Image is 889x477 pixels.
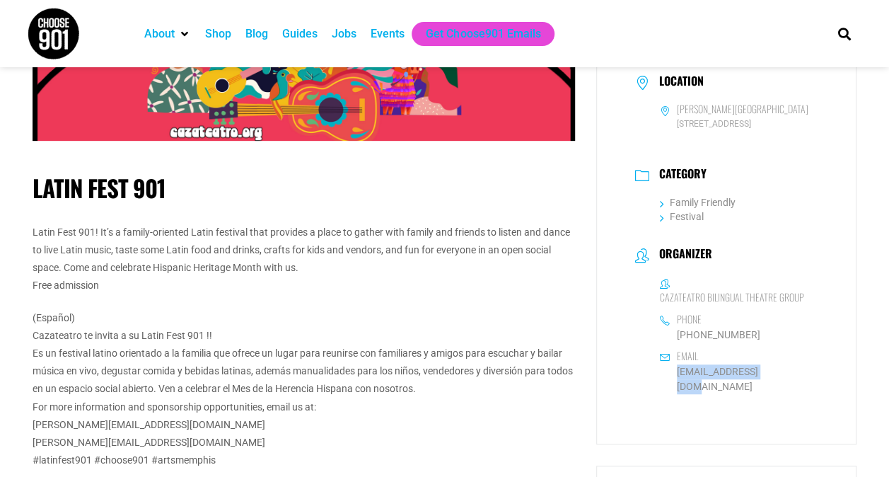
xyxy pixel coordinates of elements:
[144,25,175,42] a: About
[660,117,818,131] span: [STREET_ADDRESS]
[652,167,707,184] h3: Category
[33,224,575,295] p: Latin Fest 901! It’s a family-oriented Latin festival that provides a place to gather with family...
[660,328,760,343] a: [PHONE_NUMBER]
[660,364,818,394] a: [EMAIL_ADDRESS][DOMAIN_NAME]
[677,313,702,326] h6: Phone
[652,247,712,264] h3: Organizer
[205,25,231,42] a: Shop
[371,25,405,42] a: Events
[137,22,198,46] div: About
[245,25,268,42] a: Blog
[660,291,804,304] h6: Cazateatro Bilingual Theatre Group
[660,197,736,208] a: Family Friendly
[426,25,540,42] a: Get Choose901 Emails
[282,25,318,42] a: Guides
[33,309,575,470] p: (Español) Cazateatro te invita a su Latin Fest 901 !! Es un festival latino orientado a la famili...
[33,174,575,202] h1: Latin Fest 901
[660,211,704,222] a: Festival
[677,103,808,115] h6: [PERSON_NAME][GEOGRAPHIC_DATA]
[332,25,356,42] a: Jobs
[832,22,856,45] div: Search
[652,74,704,91] h3: Location
[137,22,813,46] nav: Main nav
[677,350,698,362] h6: Email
